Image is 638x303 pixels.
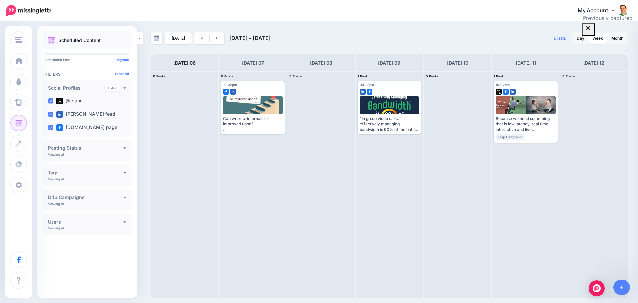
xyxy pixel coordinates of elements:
[56,111,115,118] label: [PERSON_NAME] feed
[510,89,516,95] img: linkedin-square.png
[56,98,63,104] img: twitter-square.png
[48,220,123,224] h4: Users
[360,116,419,132] div: “In group video calls, effectively managing bandwidth is 90% of the battle” With two of my client...
[56,124,63,131] img: facebook-square.png
[45,58,129,61] p: Scheduled Posts
[165,32,192,44] a: [DATE]
[496,116,555,132] div: Because we need something that is low latency, real time, interactive and live. Read more 👉 [URL]...
[229,35,271,41] span: [DATE] - [DATE]
[360,89,366,95] img: linkedin-square.png
[48,152,64,156] p: Viewing all
[48,37,55,44] img: calendar.png
[554,36,566,40] span: Drafts
[115,58,129,62] a: Upgrade
[360,83,374,87] span: 04:28pm
[48,202,64,206] p: Viewing all
[48,177,64,181] p: Viewing all
[494,74,503,78] span: 1 Post
[153,74,165,78] span: 0 Posts
[6,5,51,16] img: Missinglettr
[45,72,129,76] h4: Filters
[56,124,117,131] label: [DOMAIN_NAME] page
[496,89,502,95] img: twitter-square.png
[583,59,604,67] h4: [DATE] 12
[230,89,236,95] img: linkedin-square.png
[588,33,607,44] a: Week
[289,74,302,78] span: 0 Posts
[426,74,438,78] span: 0 Posts
[223,83,237,87] span: 10:02pm
[48,170,123,175] h4: Tags
[367,89,372,95] img: facebook-square.png
[48,146,123,150] h4: Posting Status
[562,74,575,78] span: 0 Posts
[607,33,627,44] a: Month
[221,74,234,78] span: 0 Posts
[447,59,468,67] h4: [DATE] 10
[496,83,510,87] span: 10:02pm
[56,98,83,104] label: @tsahil
[48,86,105,90] h4: Social Profiles
[48,226,64,230] p: Viewing all
[242,59,264,67] h4: [DATE] 07
[310,59,332,67] h4: [DATE] 08
[378,59,400,67] h4: [DATE] 09
[154,35,159,41] img: calendar-grey-darker.png
[550,32,570,44] a: Drafts
[358,74,367,78] span: 1 Post
[223,116,282,132] div: Can webrtc-internals be improved upon? Yes We did just that for #WebRTC at rtcStats, and that’s w...
[589,280,605,296] div: Open Intercom Messenger
[115,72,129,76] a: Clear All
[516,59,536,67] h4: [DATE] 11
[173,59,196,67] h4: [DATE] 06
[503,89,509,95] img: facebook-square.png
[56,111,63,118] img: linkedin-square.png
[15,37,22,43] img: menu.png
[58,38,101,43] p: Scheduled Content
[573,33,588,44] a: Day
[105,85,120,91] a: Add
[496,134,525,140] span: Drip Campaign
[223,89,229,95] img: facebook-square.png
[48,195,123,200] h4: Drip Campaigns
[571,3,628,19] a: My Account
